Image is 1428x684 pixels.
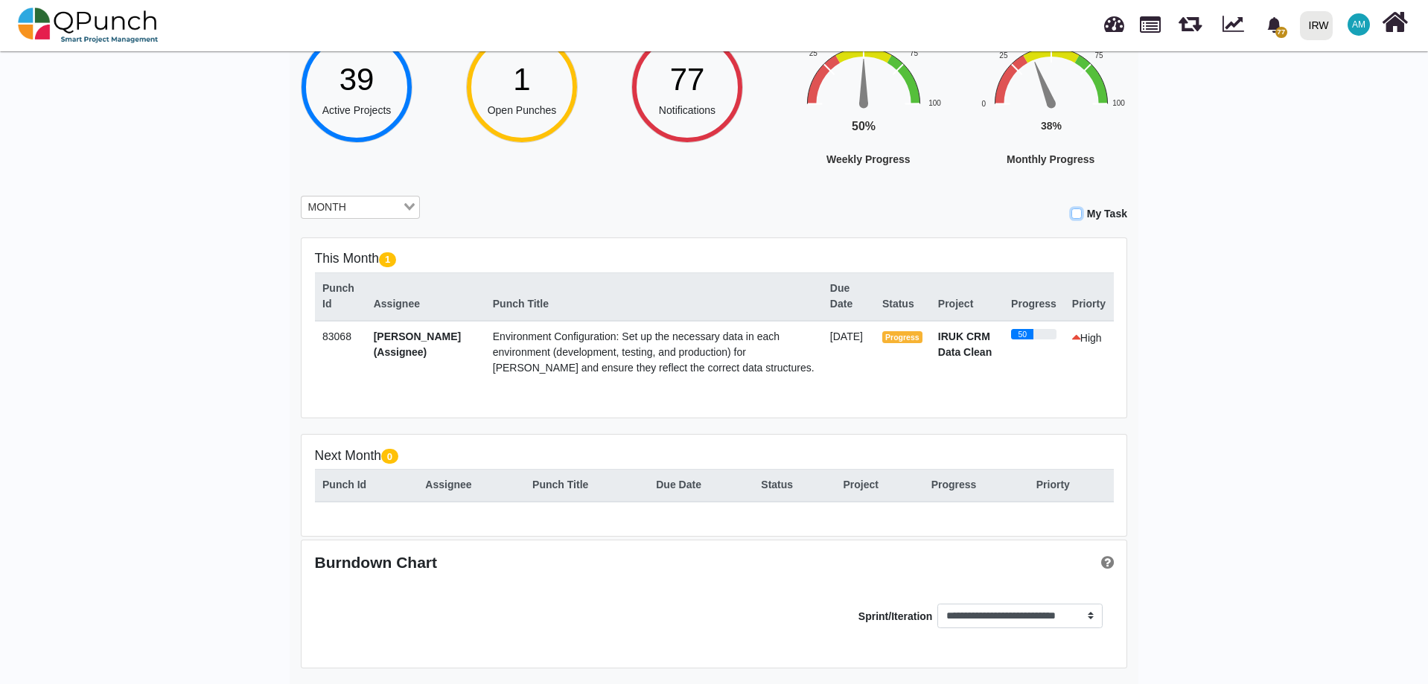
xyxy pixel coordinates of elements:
[1030,60,1055,106] path: 38 %. Speed.
[1258,1,1294,48] a: bell fill77
[843,477,915,493] div: Project
[1309,13,1329,39] div: IRW
[322,281,358,312] div: Punch Id
[826,153,911,165] text: Weekly Progress
[962,26,1193,211] div: Monthly Progress. Highcharts interactive chart.
[656,477,745,493] div: Due Date
[859,59,868,103] path: 50 %. Speed.
[659,104,715,116] span: Notifications
[761,477,827,493] div: Status
[938,296,995,312] div: Project
[670,62,705,97] span: 77
[351,199,401,216] input: Search for option
[1087,206,1127,222] label: My Task
[315,553,715,572] div: Burndown Chart
[488,104,557,116] span: Open Punches
[379,252,396,267] span: 1
[1140,10,1161,33] span: Projects
[852,120,876,132] text: 50%
[1179,7,1202,32] span: Releases
[1352,20,1365,29] span: AM
[322,104,392,116] span: Active Projects
[340,62,374,97] span: 39
[374,330,461,358] span: [PERSON_NAME](Assignee)
[809,49,818,57] text: 25
[1011,296,1056,312] div: Progress
[928,99,941,107] text: 100
[882,331,922,343] span: Progress
[1041,120,1062,132] text: 38%
[962,26,1193,211] svg: Interactive chart
[797,26,1027,211] div: Weekly Progress. Highcharts interactive chart.
[322,330,351,342] span: 83068
[374,296,477,312] div: Assignee
[1011,329,1033,339] div: 50
[18,3,159,48] img: qpunch-sp.fa6292f.png
[1339,1,1379,48] a: AM
[982,99,986,107] text: 0
[910,48,919,57] text: 75
[1266,17,1282,33] svg: bell fill
[513,62,530,97] span: 1
[1112,99,1125,107] text: 100
[381,449,398,464] span: 0
[532,477,640,493] div: Punch Title
[322,477,409,493] div: Punch Id
[1104,9,1124,31] span: Dashboard
[425,477,517,493] div: Assignee
[315,251,1114,266] h5: This Month
[315,448,1114,464] h5: Next Month
[493,296,815,312] div: Punch Title
[931,477,1021,493] div: Progress
[882,296,922,312] div: Status
[1072,296,1106,312] div: Priorty
[938,330,992,358] strong: IRUK CRM Data Clean
[305,199,349,216] span: MONTH
[822,321,874,384] td: [DATE]
[1261,11,1287,38] div: Notification
[493,330,815,374] span: Environment Configuration: Set up the necessary data in each environment (development, testing, a...
[999,51,1008,60] text: 25
[301,196,420,220] div: Search for option
[1382,8,1408,36] i: Home
[830,281,867,312] div: Due Date
[858,609,933,634] label: Sprint/Iteration
[1348,13,1370,36] span: Asad Malik
[1275,27,1287,38] span: 77
[1096,554,1114,571] a: Help
[1094,51,1103,60] text: 75
[1293,1,1339,50] a: IRW
[797,26,1027,211] svg: Interactive chart
[1215,1,1258,50] div: Dynamic Report
[1036,477,1106,493] div: Priorty
[1007,153,1094,165] text: Monthly Progress
[1064,321,1113,384] td: High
